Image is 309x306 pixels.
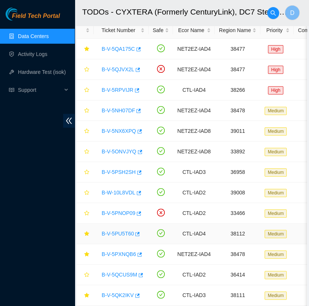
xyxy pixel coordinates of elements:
[81,166,90,178] button: star
[215,100,261,121] td: 38478
[157,229,165,237] span: check-circle
[81,63,90,75] button: star
[102,128,136,134] a: B-V-5NX6XPQ
[102,107,135,113] a: B-V-5NH07DF
[18,82,62,97] span: Support
[84,169,89,175] span: star
[215,244,261,265] td: 38478
[84,231,89,237] span: star
[265,148,287,156] span: Medium
[215,141,261,162] td: 33892
[157,44,165,52] span: check-circle
[265,189,287,197] span: Medium
[18,33,49,39] a: Data Centers
[102,169,136,175] a: B-V-5PSH2SH
[173,285,214,306] td: CTL-IAD3
[157,106,165,114] span: check-circle
[215,285,261,306] td: 38111
[265,209,287,218] span: Medium
[81,43,90,55] button: star
[102,231,134,237] a: B-V-5PU5T60
[173,59,214,80] td: NET2EZ-IAD4
[84,87,89,93] span: star
[265,127,287,135] span: Medium
[84,128,89,134] span: star
[63,114,75,128] span: double-left
[265,230,287,238] span: Medium
[268,45,283,53] span: High
[81,146,90,157] button: star
[268,66,283,74] span: High
[102,149,136,154] a: B-V-5ONVJYQ
[84,149,89,155] span: star
[102,66,134,72] a: B-V-5QJVX2L
[157,270,165,278] span: check-circle
[9,87,14,93] span: read
[215,203,261,224] td: 33466
[102,46,135,52] a: B-V-5QA175C
[173,224,214,244] td: CTL-IAD4
[268,86,283,94] span: High
[84,67,89,73] span: star
[18,69,66,75] a: Hardware Test (isok)
[84,210,89,216] span: star
[265,107,287,115] span: Medium
[173,39,214,59] td: NET2EZ-IAD4
[265,250,287,259] span: Medium
[81,248,90,260] button: star
[81,104,90,116] button: star
[157,168,165,175] span: check-circle
[290,8,294,18] span: D
[265,291,287,300] span: Medium
[285,5,300,20] button: D
[84,272,89,278] span: star
[102,272,137,278] a: B-V-5QCUS9M
[81,289,90,301] button: star
[102,87,133,93] a: B-V-5RPVIJR
[81,228,90,240] button: star
[157,147,165,155] span: check-circle
[157,188,165,196] span: check-circle
[18,51,47,57] a: Activity Logs
[265,271,287,279] span: Medium
[215,121,261,141] td: 39011
[215,80,261,100] td: 38266
[215,59,261,80] td: 38477
[215,162,261,182] td: 36958
[81,207,90,219] button: star
[81,187,90,199] button: star
[84,190,89,196] span: star
[173,162,214,182] td: CTL-IAD3
[102,251,136,257] a: B-V-5PXNQB6
[265,168,287,177] span: Medium
[157,291,165,299] span: check-circle
[84,108,89,114] span: star
[102,292,134,298] a: B-V-5QK2IKV
[81,84,90,96] button: star
[84,252,89,257] span: star
[6,13,60,23] a: Akamai TechnologiesField Tech Portal
[173,121,214,141] td: NET2EZ-IAD8
[157,209,165,216] span: close-circle
[157,65,165,73] span: close-circle
[173,80,214,100] td: CTL-IAD4
[12,13,60,20] span: Field Tech Portal
[157,250,165,257] span: check-circle
[173,100,214,121] td: NET2EZ-IAD4
[215,265,261,285] td: 36414
[81,269,90,281] button: star
[215,182,261,203] td: 39008
[157,85,165,93] span: check-circle
[157,127,165,134] span: check-circle
[173,244,214,265] td: NET2EZ-IAD4
[81,125,90,137] button: star
[6,7,38,21] img: Akamai Technologies
[215,224,261,244] td: 38112
[102,210,135,216] a: B-V-5PNOP09
[173,182,214,203] td: CTL-IAD2
[102,190,135,196] a: B-W-10L8VDL
[84,46,89,52] span: star
[173,141,214,162] td: NET2EZ-IAD8
[267,7,279,19] button: search
[173,265,214,285] td: CTL-IAD2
